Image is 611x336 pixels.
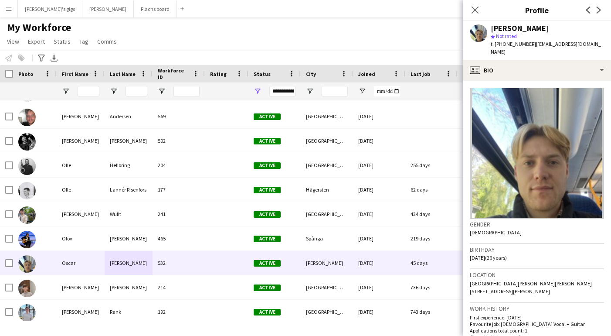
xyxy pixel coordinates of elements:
div: [DATE] [353,300,405,324]
span: Joined [358,71,375,77]
span: Workforce ID [158,67,189,80]
div: 177 [153,178,205,202]
input: Last Name Filter Input [126,86,147,96]
div: [PERSON_NAME] [105,226,153,250]
div: [PERSON_NAME] [57,129,105,153]
button: Open Filter Menu [62,87,70,95]
span: Active [254,309,281,315]
div: [PERSON_NAME] [301,251,353,275]
div: 255 days [405,153,458,177]
div: [DATE] [353,275,405,299]
div: Oscar [57,251,105,275]
div: 219 days [405,226,458,250]
app-action-btn: Advanced filters [36,53,47,63]
div: 1 [458,178,514,202]
button: Open Filter Menu [158,87,166,95]
a: Comms [94,36,120,47]
img: Olof Wullt [18,206,36,224]
span: City [306,71,316,77]
button: Open Filter Menu [110,87,118,95]
div: Hägersten [301,178,353,202]
div: [PERSON_NAME] [105,275,153,299]
input: First Name Filter Input [78,86,99,96]
span: Active [254,236,281,242]
div: 0 [458,129,514,153]
div: [DATE] [353,129,405,153]
div: [PERSON_NAME] [57,202,105,226]
h3: Profile [463,4,611,16]
div: Hellbring [105,153,153,177]
img: Crew avatar or photo [470,88,604,219]
div: 0 [458,300,514,324]
a: Export [24,36,48,47]
button: [PERSON_NAME]'s gigs [18,0,82,17]
div: [GEOGRAPHIC_DATA] [301,104,353,128]
span: Not rated [496,33,517,39]
div: 502 [153,129,205,153]
div: [GEOGRAPHIC_DATA] [301,275,353,299]
span: Active [254,187,281,193]
img: Olle Hellbring [18,158,36,175]
div: 0 [458,275,514,299]
h3: Birthday [470,246,604,254]
div: [DATE] [353,226,405,250]
a: Tag [76,36,92,47]
div: Bio [463,60,611,81]
span: [DATE] (26 years) [470,254,507,261]
div: 45 days [405,251,458,275]
div: 0 [458,104,514,128]
div: Lannér Risenfors [105,178,153,202]
div: Wullt [105,202,153,226]
div: [PERSON_NAME] [57,104,105,128]
div: Rank [105,300,153,324]
div: [DATE] [353,251,405,275]
span: Last job [411,71,430,77]
div: 1 [458,251,514,275]
img: Oskar Rank [18,304,36,322]
img: Oscar Thorup Jønsson [18,255,36,273]
p: Favourite job: [DEMOGRAPHIC_DATA] Vocal + Guitar [470,321,604,327]
input: City Filter Input [322,86,348,96]
span: Active [254,162,281,169]
div: 465 [153,226,205,250]
span: Active [254,285,281,291]
span: Rating [210,71,227,77]
div: [PERSON_NAME] [57,300,105,324]
div: [PERSON_NAME] [105,129,153,153]
button: [PERSON_NAME] [82,0,134,17]
span: Photo [18,71,33,77]
span: Active [254,211,281,218]
input: Workforce ID Filter Input [173,86,200,96]
div: [GEOGRAPHIC_DATA] [301,300,353,324]
span: Export [28,38,45,45]
p: First experience: [DATE] [470,314,604,321]
img: Oliver Andersen [18,109,36,126]
app-action-btn: Export XLSX [49,53,59,63]
a: Status [50,36,74,47]
div: [GEOGRAPHIC_DATA] [301,153,353,177]
div: [DATE] [353,104,405,128]
div: [DATE] [353,153,405,177]
span: First Name [62,71,88,77]
div: 736 days [405,275,458,299]
span: Active [254,113,281,120]
div: [PERSON_NAME] [105,251,153,275]
a: View [3,36,23,47]
span: Status [54,38,71,45]
span: Last Name [110,71,136,77]
div: [DATE] [353,202,405,226]
button: Flachs board [134,0,177,17]
span: | [EMAIL_ADDRESS][DOMAIN_NAME] [491,41,601,55]
h3: Work history [470,305,604,312]
div: 0 [458,226,514,250]
span: [DEMOGRAPHIC_DATA] [470,229,522,236]
span: My Workforce [7,21,71,34]
span: View [7,38,19,45]
div: Spånga [301,226,353,250]
div: 204 [153,153,205,177]
span: Tag [79,38,88,45]
img: Oliver Persson [18,133,36,151]
img: Olle Lannér Risenfors [18,182,36,199]
div: 214 [153,275,205,299]
div: 532 [153,251,205,275]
